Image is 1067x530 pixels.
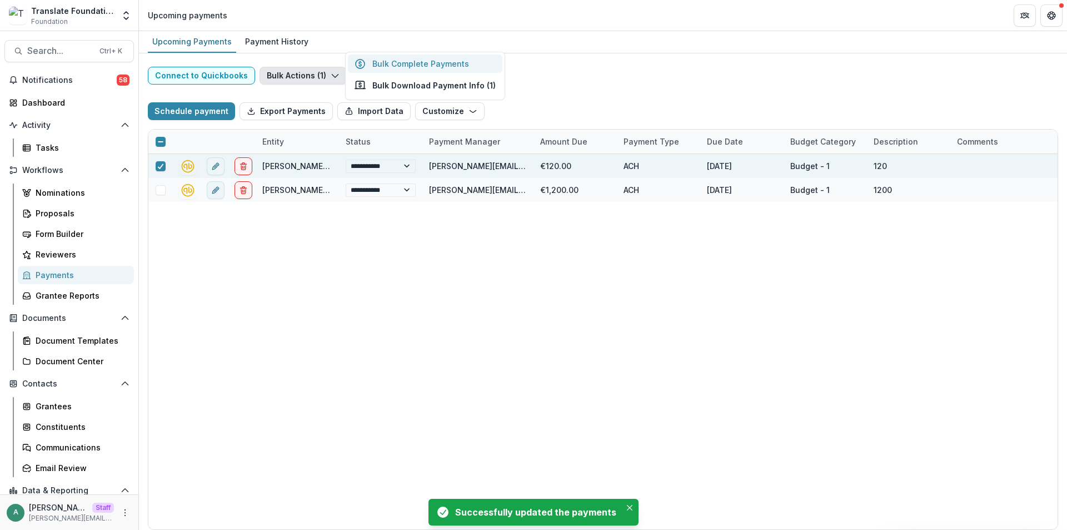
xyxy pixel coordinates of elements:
div: Budget - 1 [790,184,830,196]
div: Comments [950,136,1005,147]
div: Amount Due [533,136,594,147]
a: Form Builder [18,225,134,243]
span: Search... [27,46,93,56]
div: Description [867,136,925,147]
div: Description [867,130,950,153]
button: quickbooks-connect [179,181,197,199]
div: Dashboard [22,97,125,108]
div: Amount Due [533,130,617,153]
div: 120 [874,160,887,172]
a: Dashboard [4,93,134,112]
div: Upcoming Payments [148,33,236,49]
div: 1200 [874,184,892,196]
div: Form Builder [36,228,125,240]
div: Entity [256,130,339,153]
button: Import Data [337,102,411,120]
button: Customize [415,102,485,120]
div: Comments [950,130,1034,153]
a: Tasks [18,138,134,157]
div: anveet@trytemelio.com [13,509,18,516]
span: Foundation [31,17,68,27]
div: Translate Foundation Checks [31,5,114,17]
span: Workflows [22,166,116,175]
button: Open Activity [4,116,134,134]
a: Payment History [241,31,313,53]
a: Grantee Reports [18,286,134,305]
div: Upcoming payments [148,9,227,21]
div: Proposals [36,207,125,219]
div: Due Date [700,136,750,147]
div: [PERSON_NAME][EMAIL_ADDRESS][DOMAIN_NAME] [429,160,527,172]
div: Budget - 1 [790,160,830,172]
div: Budget Category [784,136,862,147]
a: Document Templates [18,331,134,350]
div: Due Date [700,130,784,153]
p: [PERSON_NAME][EMAIL_ADDRESS][DOMAIN_NAME] [29,502,88,513]
div: Status [339,136,377,147]
button: Open Data & Reporting [4,482,134,499]
span: Data & Reporting [22,486,116,496]
div: Ctrl + K [97,45,124,57]
button: Schedule payment [148,102,235,120]
div: Entity [256,136,291,147]
div: Payment Manager [422,130,533,153]
div: Budget Category [784,130,867,153]
p: Staff [92,503,114,513]
div: Document Templates [36,335,125,346]
nav: breadcrumb [143,7,232,23]
button: Connect to Quickbooks [148,67,255,85]
button: More [118,506,132,519]
div: Payment History [241,33,313,49]
button: Close [623,501,636,514]
a: [PERSON_NAME][EMAIL_ADDRESS][DOMAIN_NAME] [262,185,457,195]
div: Payment Type [617,130,700,153]
a: Upcoming Payments [148,31,236,53]
img: Translate Foundation Checks [9,7,27,24]
a: Payments [18,266,134,284]
button: Open Workflows [4,161,134,179]
span: Contacts [22,379,116,389]
div: Status [339,130,422,153]
div: Payments [36,269,125,281]
span: Activity [22,121,116,130]
div: Reviewers [36,249,125,260]
div: €120.00 [533,154,617,178]
button: Search... [4,40,134,62]
button: Get Help [1040,4,1063,27]
div: Email Review [36,462,125,474]
p: [PERSON_NAME][EMAIL_ADDRESS][DOMAIN_NAME] [29,513,114,523]
a: Grantees [18,397,134,415]
div: ACH [617,154,700,178]
a: Email Review [18,459,134,477]
div: Payment Manager [422,136,507,147]
button: Open Contacts [4,375,134,393]
button: delete [235,181,252,199]
a: Reviewers [18,245,134,264]
button: Notifications58 [4,71,134,89]
a: Document Center [18,352,134,370]
div: Successfully updated the payments [455,506,616,519]
button: Open Documents [4,309,134,327]
button: Open entity switcher [118,4,134,27]
div: ACH [617,178,700,202]
div: Nominations [36,187,125,199]
button: edit [207,181,225,199]
span: Documents [22,314,116,323]
button: quickbooks-connect [179,157,197,175]
div: Grantees [36,400,125,412]
div: [PERSON_NAME][EMAIL_ADDRESS][DOMAIN_NAME] [429,184,527,196]
div: Document Center [36,355,125,367]
div: Communications [36,442,125,453]
a: [PERSON_NAME][EMAIL_ADDRESS][DOMAIN_NAME] [262,161,457,171]
span: Notifications [22,76,117,85]
a: Proposals [18,204,134,222]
